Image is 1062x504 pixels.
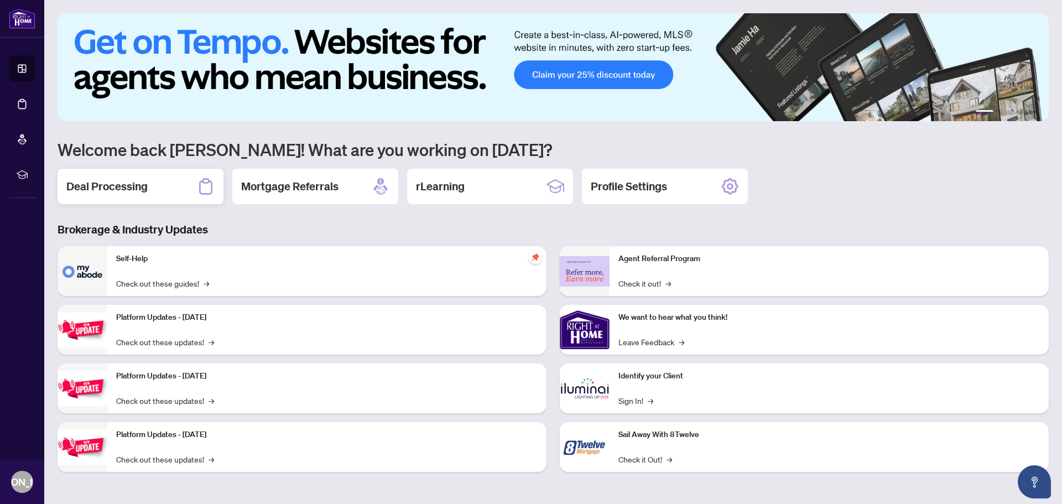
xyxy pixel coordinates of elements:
[618,429,1040,441] p: Sail Away With 8Twelve
[618,336,684,348] a: Leave Feedback→
[667,453,672,465] span: →
[416,179,465,194] h2: rLearning
[618,311,1040,324] p: We want to hear what you think!
[618,253,1040,265] p: Agent Referral Program
[116,336,214,348] a: Check out these updates!→
[209,453,214,465] span: →
[1024,110,1029,115] button: 5
[679,336,684,348] span: →
[116,253,538,265] p: Self-Help
[58,139,1049,160] h1: Welcome back [PERSON_NAME]! What are you working on [DATE]?
[618,277,671,289] a: Check it out!→
[241,179,339,194] h2: Mortgage Referrals
[116,394,214,407] a: Check out these updates!→
[618,394,653,407] a: Sign In!→
[58,222,1049,237] h3: Brokerage & Industry Updates
[1007,110,1011,115] button: 3
[116,453,214,465] a: Check out these updates!→
[58,13,1049,121] img: Slide 0
[58,371,107,406] img: Platform Updates - July 8, 2025
[116,277,209,289] a: Check out these guides!→
[66,179,148,194] h2: Deal Processing
[1016,110,1020,115] button: 4
[998,110,1002,115] button: 2
[58,313,107,347] img: Platform Updates - July 21, 2025
[560,422,610,472] img: Sail Away With 8Twelve
[209,394,214,407] span: →
[116,429,538,441] p: Platform Updates - [DATE]
[665,277,671,289] span: →
[618,370,1040,382] p: Identify your Client
[618,453,672,465] a: Check it Out!→
[209,336,214,348] span: →
[1033,110,1038,115] button: 6
[116,370,538,382] p: Platform Updates - [DATE]
[204,277,209,289] span: →
[560,256,610,287] img: Agent Referral Program
[116,311,538,324] p: Platform Updates - [DATE]
[58,246,107,296] img: Self-Help
[9,8,35,29] img: logo
[1018,465,1051,498] button: Open asap
[560,305,610,355] img: We want to hear what you think!
[58,430,107,465] img: Platform Updates - June 23, 2025
[976,110,993,115] button: 1
[529,251,542,264] span: pushpin
[560,363,610,413] img: Identify your Client
[648,394,653,407] span: →
[591,179,667,194] h2: Profile Settings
